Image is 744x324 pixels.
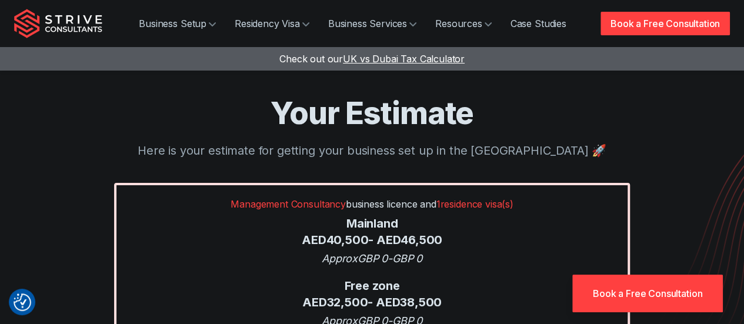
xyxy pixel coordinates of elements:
[600,12,730,35] a: Book a Free Consultation
[436,198,513,210] span: 1 residence visa(s)
[129,12,225,35] a: Business Setup
[343,53,465,65] span: UK vs Dubai Tax Calculator
[128,216,616,248] div: Mainland AED 40,500 - AED 46,500
[225,12,319,35] a: Residency Visa
[501,12,576,35] a: Case Studies
[14,9,102,38] img: Strive Consultants
[231,198,345,210] span: Management Consultancy
[426,12,501,35] a: Resources
[572,275,723,312] a: Book a Free Consultation
[14,94,730,132] h1: Your Estimate
[14,293,31,311] img: Revisit consent button
[128,197,616,211] p: business licence and
[319,12,426,35] a: Business Services
[14,293,31,311] button: Consent Preferences
[279,53,465,65] a: Check out ourUK vs Dubai Tax Calculator
[14,142,730,159] p: Here is your estimate for getting your business set up in the [GEOGRAPHIC_DATA] 🚀
[128,278,616,310] div: Free zone AED 32,500 - AED 38,500
[128,250,616,266] div: Approx GBP 0 - GBP 0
